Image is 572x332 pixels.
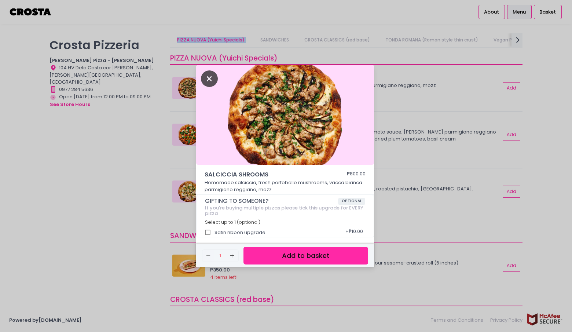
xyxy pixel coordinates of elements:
[196,65,374,165] img: SALCICCIA SHROOMS
[205,219,260,225] span: Select up to 1 (optional)
[338,198,366,205] span: OPTIONAL
[205,179,366,193] p: Homemade salciccia, fresh portobello mushrooms, vacca bianca parmigiano reggiano, mozz
[343,226,365,240] div: + ₱10.00
[201,74,218,82] button: Close
[347,170,366,179] div: ₱800.00
[205,170,326,179] span: SALCICCIA SHROOMS
[205,198,338,204] span: GIFTING TO SOMEONE?
[243,247,368,265] button: Add to basket
[205,205,366,216] div: If you're buying multiple pizzas please tick this upgrade for EVERY pizza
